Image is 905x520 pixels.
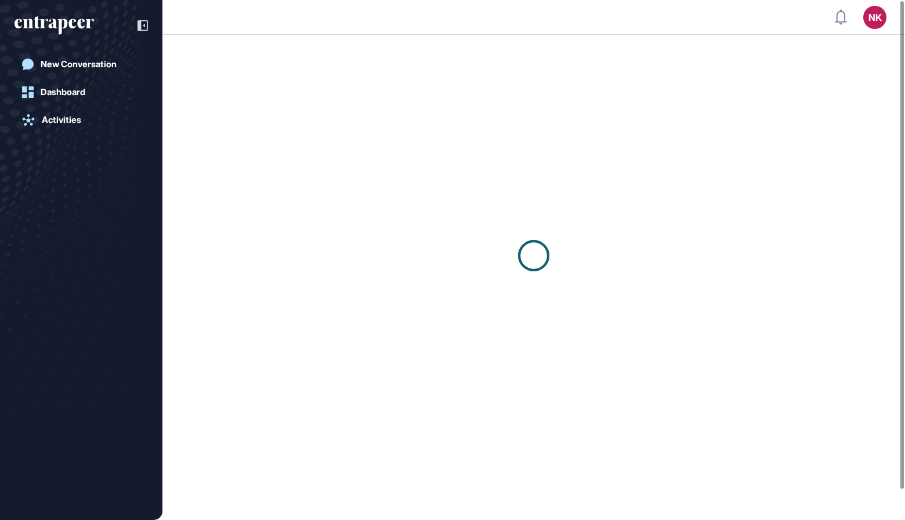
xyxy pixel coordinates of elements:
[41,87,85,97] div: Dashboard
[863,6,886,29] button: NK
[15,81,148,104] a: Dashboard
[15,108,148,132] a: Activities
[41,59,117,70] div: New Conversation
[15,53,148,76] a: New Conversation
[42,115,81,125] div: Activities
[15,16,94,35] div: entrapeer-logo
